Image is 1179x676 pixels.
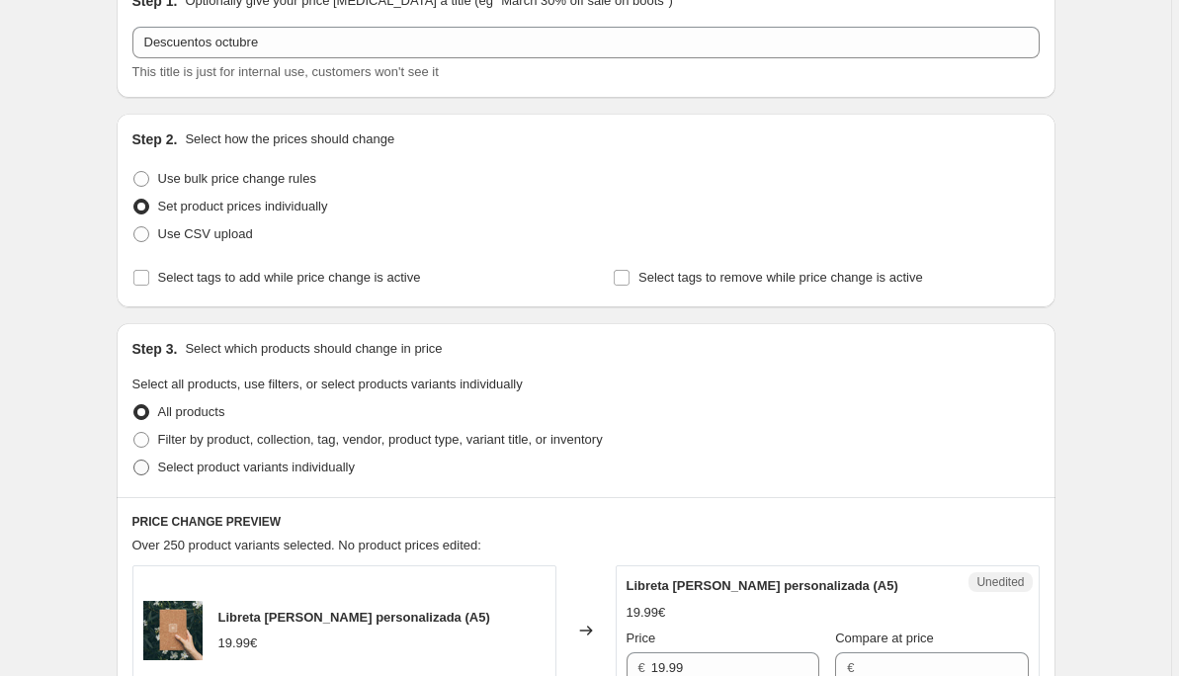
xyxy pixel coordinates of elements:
[132,64,439,79] span: This title is just for internal use, customers won't see it
[158,199,328,213] span: Set product prices individually
[185,129,394,149] p: Select how the prices should change
[627,631,656,645] span: Price
[627,578,898,593] span: Libreta [PERSON_NAME] personalizada (A5)
[132,538,481,552] span: Over 250 product variants selected. No product prices edited:
[132,377,523,391] span: Select all products, use filters, or select products variants individually
[158,171,316,186] span: Use bulk price change rules
[132,129,178,149] h2: Step 2.
[835,631,934,645] span: Compare at price
[218,634,258,653] div: 19.99€
[638,270,923,285] span: Select tags to remove while price change is active
[158,404,225,419] span: All products
[132,339,178,359] h2: Step 3.
[185,339,442,359] p: Select which products should change in price
[132,514,1040,530] h6: PRICE CHANGE PREVIEW
[143,601,203,660] img: libreta-personalizada-misswood-a5-410562_80x.jpg
[847,660,854,675] span: €
[976,574,1024,590] span: Unedited
[638,660,645,675] span: €
[158,270,421,285] span: Select tags to add while price change is active
[218,610,490,625] span: Libreta [PERSON_NAME] personalizada (A5)
[627,603,666,623] div: 19.99€
[158,432,603,447] span: Filter by product, collection, tag, vendor, product type, variant title, or inventory
[158,460,355,474] span: Select product variants individually
[158,226,253,241] span: Use CSV upload
[132,27,1040,58] input: 30% off holiday sale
